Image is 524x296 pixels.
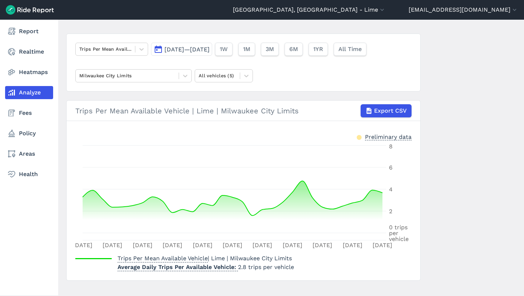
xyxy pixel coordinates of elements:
img: Ride Report [6,5,54,15]
a: Heatmaps [5,66,53,79]
span: 3M [266,45,274,54]
a: Analyze [5,86,53,99]
a: Health [5,168,53,181]
div: Trips Per Mean Available Vehicle | Lime | Milwaukee City Limits [75,104,412,117]
tspan: 6 [389,164,393,171]
button: [DATE]—[DATE] [151,43,212,56]
span: 1W [220,45,228,54]
tspan: [DATE] [73,242,92,249]
button: 1YR [309,43,328,56]
tspan: [DATE] [193,242,213,249]
button: 3M [261,43,279,56]
button: [EMAIL_ADDRESS][DOMAIN_NAME] [409,5,518,14]
p: 2.8 trips per vehicle [118,263,294,272]
tspan: [DATE] [223,242,242,249]
button: Export CSV [361,104,412,117]
span: | Lime | Milwaukee City Limits [118,255,292,262]
button: [GEOGRAPHIC_DATA], [GEOGRAPHIC_DATA] - Lime [233,5,386,14]
tspan: [DATE] [103,242,122,249]
tspan: [DATE] [163,242,182,249]
tspan: [DATE] [343,242,362,249]
span: 1YR [313,45,323,54]
tspan: 8 [389,143,393,150]
span: Average Daily Trips Per Available Vehicle [118,261,238,271]
div: Preliminary data [365,133,412,140]
tspan: 4 [389,186,393,193]
span: 1M [243,45,250,54]
button: 6M [285,43,303,56]
a: Realtime [5,45,53,58]
button: All Time [334,43,366,56]
tspan: [DATE] [253,242,272,249]
button: 1W [215,43,233,56]
span: Export CSV [374,106,407,115]
tspan: vehicle [389,235,409,242]
a: Fees [5,106,53,120]
tspan: 2 [389,208,392,215]
tspan: 0 trips [389,224,408,231]
a: Policy [5,127,53,140]
span: [DATE]—[DATE] [164,46,210,53]
button: 1M [238,43,255,56]
tspan: per [389,230,398,237]
a: Areas [5,147,53,160]
tspan: [DATE] [283,242,302,249]
span: Trips Per Mean Available Vehicle [118,253,208,262]
tspan: [DATE] [133,242,152,249]
span: 6M [289,45,298,54]
tspan: [DATE] [313,242,332,249]
tspan: [DATE] [373,242,392,249]
span: All Time [338,45,362,54]
a: Report [5,25,53,38]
